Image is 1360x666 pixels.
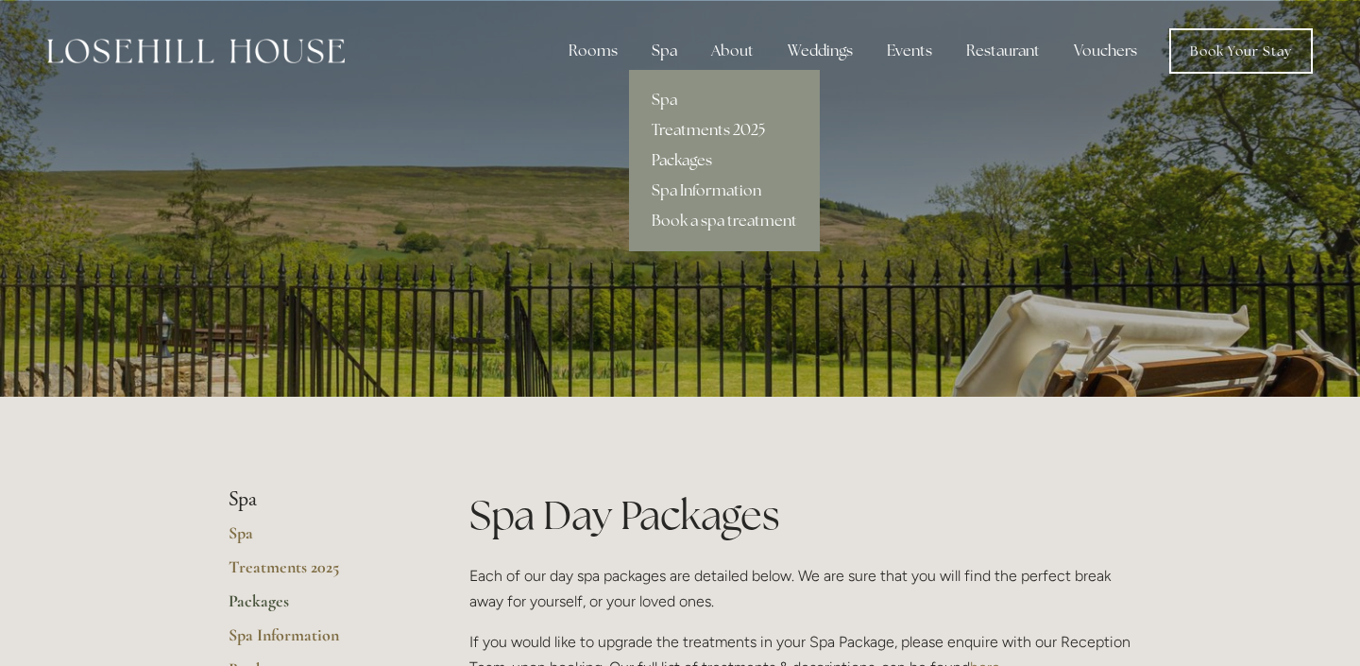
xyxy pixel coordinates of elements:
[229,522,409,556] a: Spa
[629,85,820,115] a: Spa
[696,32,769,70] div: About
[629,206,820,236] a: Book a spa treatment
[229,556,409,590] a: Treatments 2025
[553,32,633,70] div: Rooms
[229,487,409,512] li: Spa
[951,32,1055,70] div: Restaurant
[229,590,409,624] a: Packages
[629,145,820,176] a: Packages
[773,32,868,70] div: Weddings
[47,39,345,63] img: Losehill House
[229,624,409,658] a: Spa Information
[629,176,820,206] a: Spa Information
[629,115,820,145] a: Treatments 2025
[637,32,692,70] div: Spa
[469,563,1131,614] p: Each of our day spa packages are detailed below. We are sure that you will find the perfect break...
[1059,32,1152,70] a: Vouchers
[469,487,1131,543] h1: Spa Day Packages
[1169,28,1313,74] a: Book Your Stay
[872,32,947,70] div: Events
